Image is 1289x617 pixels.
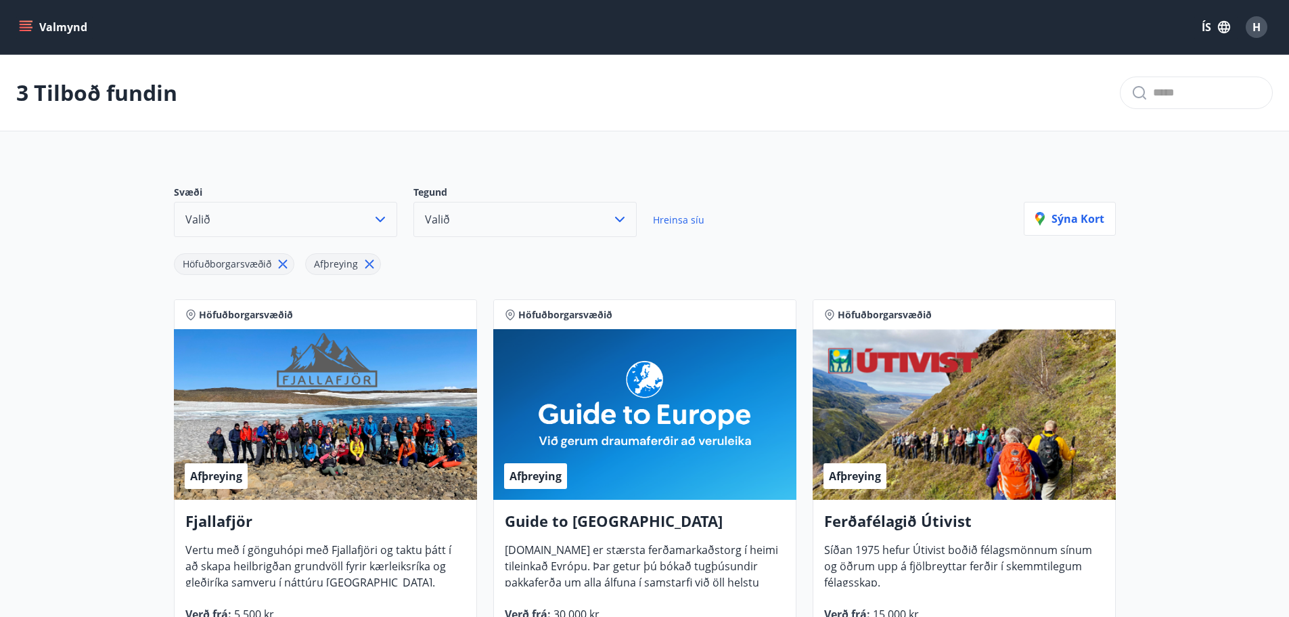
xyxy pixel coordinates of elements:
[183,257,271,270] span: Höfuðborgarsvæðið
[190,469,242,484] span: Afþreying
[185,542,451,601] span: Vertu með í gönguhópi með Fjallafjöri og taktu þátt í að skapa heilbrigðan grundvöll fyrir kærlei...
[1024,202,1116,236] button: Sýna kort
[1194,15,1238,39] button: ÍS
[185,212,210,227] span: Valið
[174,253,294,275] div: Höfuðborgarsvæðið
[829,469,881,484] span: Afþreying
[413,186,653,202] p: Tegund
[518,308,612,322] span: Höfuðborgarsvæðið
[199,308,293,322] span: Höfuðborgarsvæðið
[425,212,450,227] span: Valið
[1252,20,1261,35] span: H
[413,202,637,237] button: Valið
[505,511,785,542] h4: Guide to [GEOGRAPHIC_DATA]
[16,78,177,108] p: 3 Tilboð fundin
[1240,11,1273,43] button: H
[174,202,397,237] button: Valið
[305,253,381,275] div: Afþreying
[1035,211,1104,226] p: Sýna kort
[314,257,358,270] span: Afþreying
[824,511,1104,542] h4: Ferðafélagið Útivist
[174,186,413,202] p: Svæði
[824,542,1092,601] span: Síðan 1975 hefur Útivist boðið félagsmönnum sínum og öðrum upp á fjölbreyttar ferðir í skemmtileg...
[653,213,704,226] span: Hreinsa síu
[838,308,932,322] span: Höfuðborgarsvæðið
[510,469,562,484] span: Afþreying
[185,511,466,542] h4: Fjallafjör
[16,15,93,39] button: menu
